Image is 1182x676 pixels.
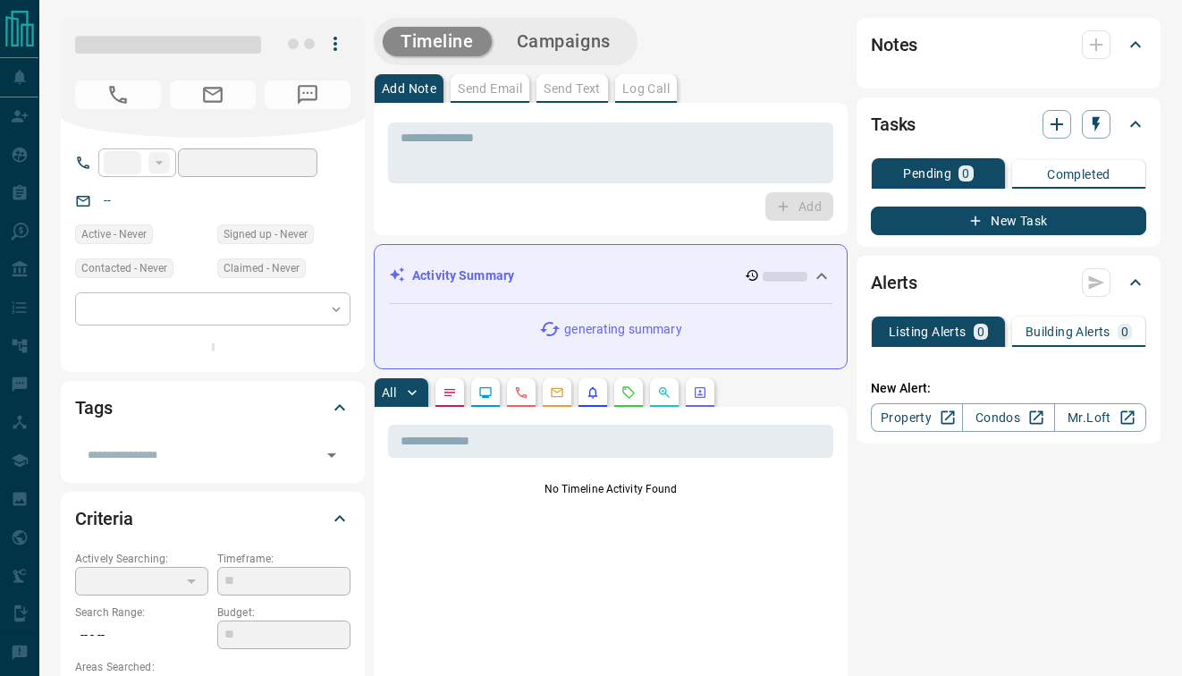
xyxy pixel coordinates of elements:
[382,82,436,95] p: Add Note
[75,659,350,675] p: Areas Searched:
[478,385,493,400] svg: Lead Browsing Activity
[170,80,256,109] span: No Email
[1047,168,1110,181] p: Completed
[871,261,1146,304] div: Alerts
[75,80,161,109] span: No Number
[75,497,350,540] div: Criteria
[81,259,167,277] span: Contacted - Never
[1026,325,1110,338] p: Building Alerts
[871,268,917,297] h2: Alerts
[871,30,917,59] h2: Notes
[657,385,671,400] svg: Opportunities
[621,385,636,400] svg: Requests
[388,481,833,497] p: No Timeline Activity Found
[75,504,133,533] h2: Criteria
[81,225,147,243] span: Active - Never
[1121,325,1128,338] p: 0
[75,551,208,567] p: Actively Searching:
[903,167,951,180] p: Pending
[265,80,350,109] span: No Number
[871,23,1146,66] div: Notes
[889,325,967,338] p: Listing Alerts
[217,604,350,621] p: Budget:
[962,403,1054,432] a: Condos
[319,443,344,468] button: Open
[75,393,112,422] h2: Tags
[75,604,208,621] p: Search Range:
[217,551,350,567] p: Timeframe:
[443,385,457,400] svg: Notes
[224,259,300,277] span: Claimed - Never
[1054,403,1146,432] a: Mr.Loft
[977,325,984,338] p: 0
[75,386,350,429] div: Tags
[75,621,208,650] p: -- - --
[693,385,707,400] svg: Agent Actions
[499,27,629,56] button: Campaigns
[962,167,969,180] p: 0
[871,379,1146,398] p: New Alert:
[412,266,514,285] p: Activity Summary
[871,110,916,139] h2: Tasks
[871,403,963,432] a: Property
[514,385,528,400] svg: Calls
[586,385,600,400] svg: Listing Alerts
[382,386,396,399] p: All
[389,259,832,292] div: Activity Summary
[224,225,308,243] span: Signed up - Never
[564,320,681,339] p: generating summary
[871,207,1146,235] button: New Task
[383,27,492,56] button: Timeline
[104,193,111,207] a: --
[871,103,1146,146] div: Tasks
[550,385,564,400] svg: Emails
